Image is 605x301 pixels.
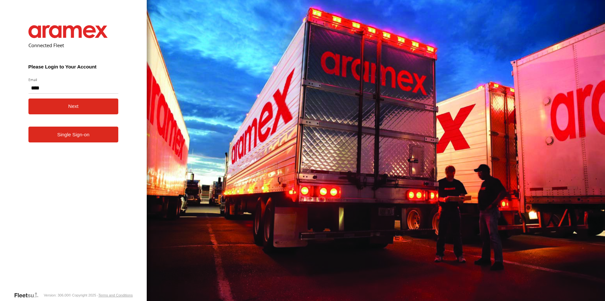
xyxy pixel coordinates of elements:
div: Version: 306.00 [44,293,68,297]
button: Next [28,99,119,114]
img: Aramex [28,25,108,38]
label: Email [28,77,119,82]
h2: Connected Fleet [28,42,119,48]
a: Visit our Website [14,292,44,298]
a: Single Sign-on [28,127,119,142]
h3: Please Login to Your Account [28,64,119,69]
a: Terms and Conditions [98,293,133,297]
div: © Copyright 2025 - [69,293,133,297]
